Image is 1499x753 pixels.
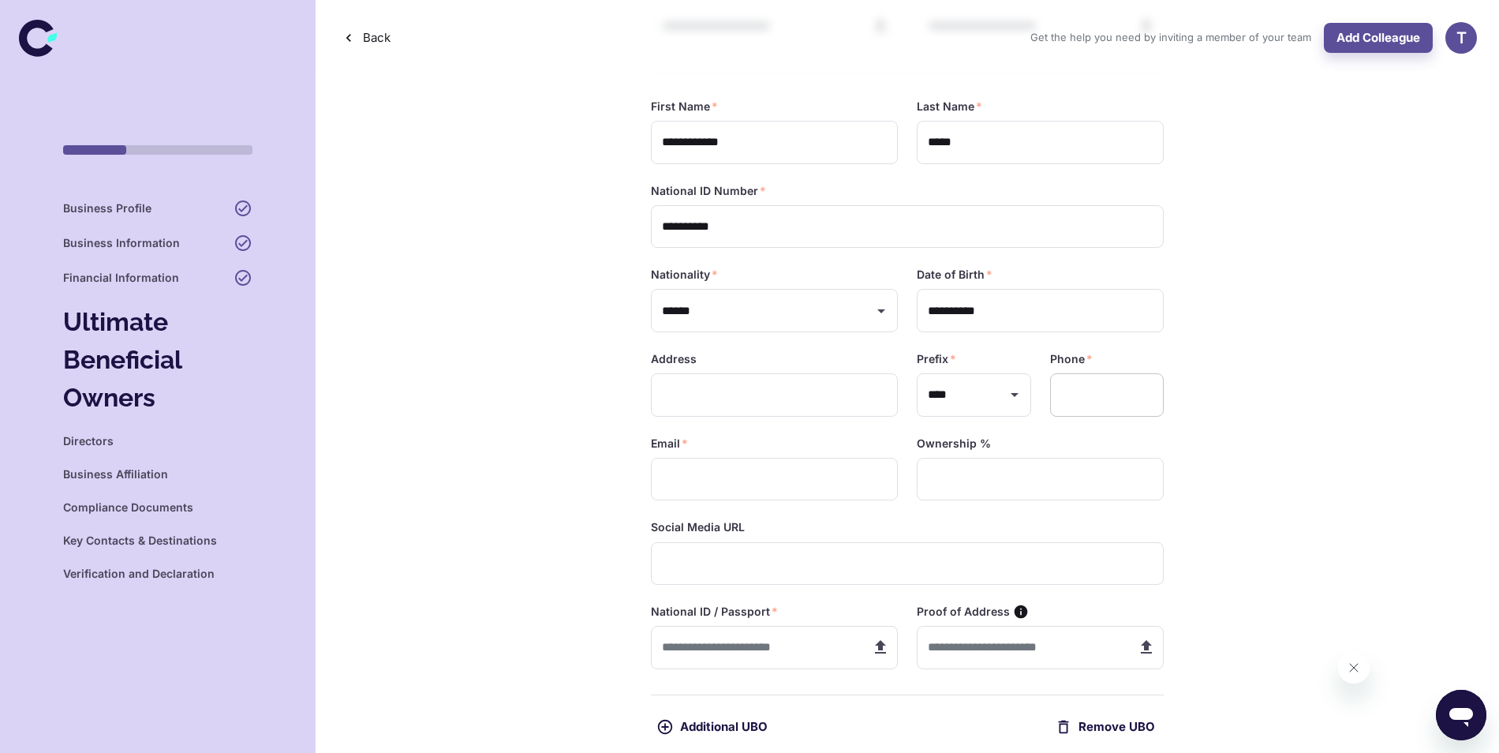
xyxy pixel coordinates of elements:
label: Ownership % [917,436,991,451]
h6: Business Profile [63,200,151,217]
h6: Key Contacts & Destinations [63,532,217,549]
span: Hi. Need any help? [9,11,114,24]
label: Email [651,436,688,451]
button: Additional UBO [651,708,776,746]
h6: Business Information [63,234,180,252]
span: Get the help you need by inviting a member of your team [1030,30,1311,46]
label: National ID Number [651,183,766,199]
label: Address [651,351,697,367]
button: Remove UBO [1049,708,1164,746]
h6: Verification and Declaration [63,565,215,583]
button: Open [1004,384,1026,406]
h4: Ultimate Beneficial Owners [63,303,252,417]
label: Proof of Address [917,604,1010,620]
label: Phone [1050,351,1093,367]
h6: Business Affiliation [63,466,168,483]
iframe: Button to launch messaging window [1436,690,1486,740]
input: Choose date, selected date is 7 Jul 1960 [917,289,1153,332]
button: Add Colleague [1324,23,1433,53]
label: First Name [651,99,718,114]
button: Back [338,23,397,53]
h6: Directors [63,433,114,450]
button: T [1445,22,1477,54]
label: Nationality [651,267,718,283]
label: Last Name [917,99,982,114]
h6: Compliance Documents [63,499,193,516]
label: Prefix [917,351,956,367]
label: National ID / Passport [651,604,778,620]
label: Date of Birth [917,267,992,283]
iframe: Close message [1338,652,1370,684]
h6: Financial Information [63,269,179,287]
label: Social Media URL [651,519,745,535]
button: Open [870,300,892,322]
